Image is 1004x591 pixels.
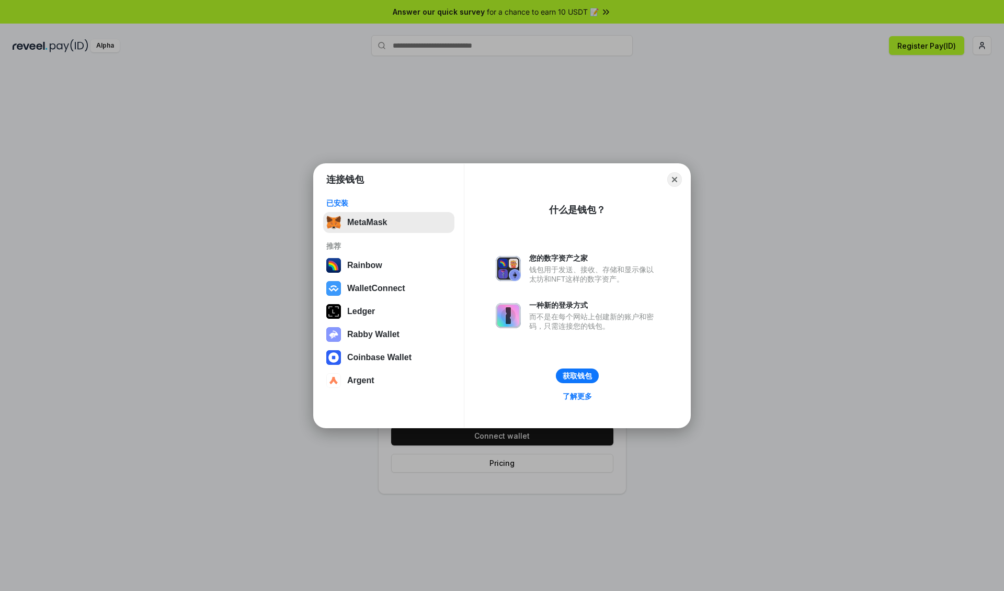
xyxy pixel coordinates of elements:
[347,330,400,339] div: Rabby Wallet
[326,173,364,186] h1: 连接钱包
[326,258,341,273] img: svg+xml,%3Csvg%20width%3D%22120%22%20height%3D%22120%22%20viewBox%3D%220%200%20120%20120%22%20fil...
[347,376,374,385] div: Argent
[326,373,341,388] img: svg+xml,%3Csvg%20width%3D%2228%22%20height%3D%2228%22%20viewBox%3D%220%200%2028%2028%22%20fill%3D...
[347,307,375,316] div: Ledger
[496,303,521,328] img: svg+xml,%3Csvg%20xmlns%3D%22http%3A%2F%2Fwww.w3.org%2F2000%2Fsvg%22%20fill%3D%22none%22%20viewBox...
[347,261,382,270] div: Rainbow
[323,370,454,391] button: Argent
[563,392,592,401] div: 了解更多
[326,304,341,319] img: svg+xml,%3Csvg%20xmlns%3D%22http%3A%2F%2Fwww.w3.org%2F2000%2Fsvg%22%20width%3D%2228%22%20height%3...
[326,215,341,230] img: svg+xml,%3Csvg%20fill%3D%22none%22%20height%3D%2233%22%20viewBox%3D%220%200%2035%2033%22%20width%...
[556,389,598,403] a: 了解更多
[326,241,451,251] div: 推荐
[347,218,387,227] div: MetaMask
[563,371,592,381] div: 获取钱包
[549,204,606,216] div: 什么是钱包？
[323,212,454,233] button: MetaMask
[667,172,682,187] button: Close
[326,350,341,365] img: svg+xml,%3Csvg%20width%3D%2228%22%20height%3D%2228%22%20viewBox%3D%220%200%2028%2028%22%20fill%3D...
[347,284,405,293] div: WalletConnect
[529,253,659,263] div: 您的数字资产之家
[556,369,599,383] button: 获取钱包
[326,198,451,208] div: 已安装
[496,256,521,281] img: svg+xml,%3Csvg%20xmlns%3D%22http%3A%2F%2Fwww.w3.org%2F2000%2Fsvg%22%20fill%3D%22none%22%20viewBox...
[323,301,454,322] button: Ledger
[529,312,659,331] div: 而不是在每个网站上创建新的账户和密码，只需连接您的钱包。
[323,324,454,345] button: Rabby Wallet
[529,265,659,284] div: 钱包用于发送、接收、存储和显示像以太坊和NFT这样的数字资产。
[529,300,659,310] div: 一种新的登录方式
[326,327,341,342] img: svg+xml,%3Csvg%20xmlns%3D%22http%3A%2F%2Fwww.w3.org%2F2000%2Fsvg%22%20fill%3D%22none%22%20viewBox...
[323,255,454,276] button: Rainbow
[326,281,341,296] img: svg+xml,%3Csvg%20width%3D%2228%22%20height%3D%2228%22%20viewBox%3D%220%200%2028%2028%22%20fill%3D...
[323,347,454,368] button: Coinbase Wallet
[323,278,454,299] button: WalletConnect
[347,353,412,362] div: Coinbase Wallet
